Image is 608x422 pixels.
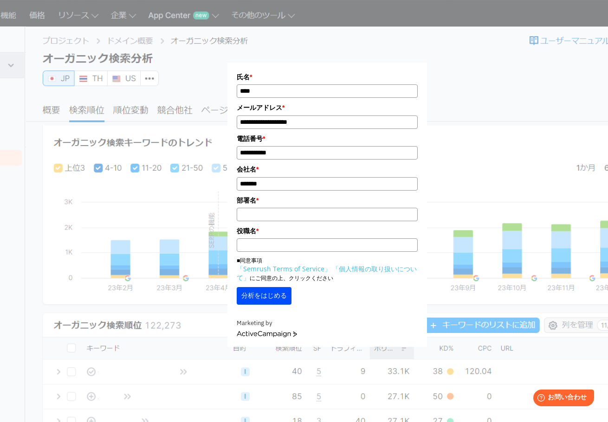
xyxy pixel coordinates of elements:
label: 氏名 [237,72,418,82]
label: メールアドレス [237,102,418,113]
p: ■同意事項 にご同意の上、クリックください [237,256,418,282]
div: Marketing by [237,319,418,328]
iframe: Help widget launcher [525,386,598,412]
label: 部署名 [237,195,418,205]
label: 会社名 [237,164,418,174]
label: 役職名 [237,226,418,236]
a: 「Semrush Terms of Service」 [237,264,331,273]
label: 電話番号 [237,134,418,144]
a: 「個人情報の取り扱いについて」 [237,264,417,282]
button: 分析をはじめる [237,287,291,305]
